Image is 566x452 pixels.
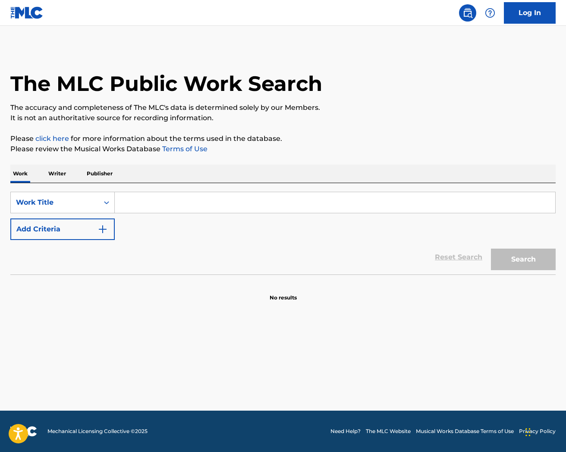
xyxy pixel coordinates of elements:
[10,71,322,97] h1: The MLC Public Work Search
[10,103,556,113] p: The accuracy and completeness of The MLC's data is determined solely by our Members.
[10,113,556,123] p: It is not an authoritative source for recording information.
[330,427,361,435] a: Need Help?
[10,192,556,274] form: Search Form
[519,427,556,435] a: Privacy Policy
[35,134,69,143] a: click here
[84,165,115,183] p: Publisher
[270,284,297,302] p: No results
[47,427,148,435] span: Mechanical Licensing Collective © 2025
[525,419,531,445] div: Arrastrar
[10,218,115,240] button: Add Criteria
[462,8,473,18] img: search
[10,144,556,154] p: Please review the Musical Works Database
[523,411,566,452] iframe: Chat Widget
[523,411,566,452] div: Widget de chat
[481,4,499,22] div: Help
[504,2,556,24] a: Log In
[16,197,94,208] div: Work Title
[366,427,411,435] a: The MLC Website
[10,6,44,19] img: MLC Logo
[97,224,108,234] img: 9d2ae6d4665cec9f34b9.svg
[416,427,514,435] a: Musical Works Database Terms of Use
[10,426,37,436] img: logo
[459,4,476,22] a: Public Search
[485,8,495,18] img: help
[10,165,30,183] p: Work
[10,134,556,144] p: Please for more information about the terms used in the database.
[46,165,69,183] p: Writer
[160,145,208,153] a: Terms of Use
